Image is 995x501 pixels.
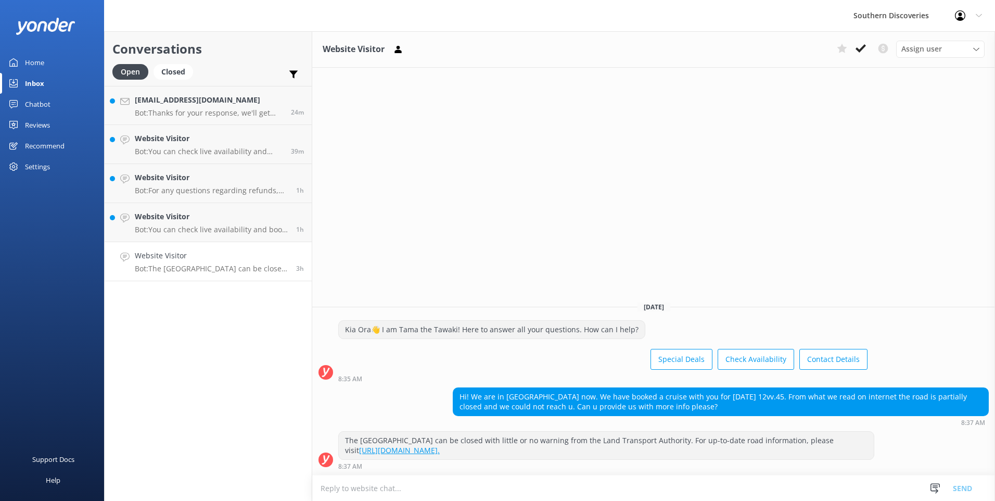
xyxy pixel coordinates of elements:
strong: 8:35 AM [338,376,362,382]
h4: Website Visitor [135,172,288,183]
h4: Website Visitor [135,211,288,222]
h3: Website Visitor [323,43,385,56]
div: Sep 21 2025 08:37am (UTC +12:00) Pacific/Auckland [338,462,874,470]
a: Closed [154,66,198,77]
div: Reviews [25,115,50,135]
a: [EMAIL_ADDRESS][DOMAIN_NAME]Bot:Thanks for your response, we'll get back to you as soon as we can... [105,86,312,125]
div: Home [25,52,44,73]
p: Bot: You can check live availability and book your Milford Sound adventure on our website. [135,225,288,234]
div: Kia Ora👋 I am Tama the Tawaki! Here to answer all your questions. How can I help? [339,321,645,339]
button: Check Availability [718,349,794,370]
h2: Conversations [112,39,304,59]
a: Website VisitorBot:The [GEOGRAPHIC_DATA] can be closed with little or no warning from the Land Tr... [105,242,312,281]
span: [DATE] [637,303,670,311]
div: Hi! We are in [GEOGRAPHIC_DATA] now. We have booked a cruise with you for [DATE] 12vv.45. From wh... [453,388,988,416]
a: Website VisitorBot:You can check live availability and book your Milford Sound adventure on our w... [105,125,312,164]
div: Sep 21 2025 08:35am (UTC +12:00) Pacific/Auckland [338,375,868,382]
div: Support Docs [32,449,74,470]
div: Chatbot [25,94,50,115]
div: The [GEOGRAPHIC_DATA] can be closed with little or no warning from the Land Transport Authority. ... [339,432,874,459]
h4: Website Visitor [135,250,288,261]
strong: 8:37 AM [338,464,362,470]
div: Inbox [25,73,44,94]
p: Bot: Thanks for your response, we'll get back to you as soon as we can during opening hours. [135,108,283,118]
span: Sep 21 2025 08:37am (UTC +12:00) Pacific/Auckland [296,264,304,273]
span: Assign user [901,43,942,55]
img: yonder-white-logo.png [16,18,75,35]
h4: [EMAIL_ADDRESS][DOMAIN_NAME] [135,94,283,106]
a: Website VisitorBot:For any questions regarding refunds, please contact us directly: Southern Disc... [105,164,312,203]
span: Sep 21 2025 11:42am (UTC +12:00) Pacific/Auckland [291,108,304,117]
a: [URL][DOMAIN_NAME]. [359,445,440,455]
p: Bot: You can check live availability and book your Milford Sound adventure on our website. [135,147,283,156]
p: Bot: For any questions regarding refunds, please contact us directly: Southern Discoveries team b... [135,186,288,195]
div: Settings [25,156,50,177]
a: Website VisitorBot:You can check live availability and book your Milford Sound adventure on our w... [105,203,312,242]
span: Sep 21 2025 11:27am (UTC +12:00) Pacific/Auckland [291,147,304,156]
button: Contact Details [799,349,868,370]
span: Sep 21 2025 10:25am (UTC +12:00) Pacific/Auckland [296,186,304,195]
div: Help [46,470,60,491]
span: Sep 21 2025 10:20am (UTC +12:00) Pacific/Auckland [296,225,304,234]
a: Open [112,66,154,77]
div: Sep 21 2025 08:37am (UTC +12:00) Pacific/Auckland [453,419,989,426]
div: Recommend [25,135,65,156]
div: Closed [154,64,193,80]
div: Open [112,64,148,80]
h4: Website Visitor [135,133,283,144]
div: Assign User [896,41,985,57]
button: Special Deals [650,349,712,370]
strong: 8:37 AM [961,420,985,426]
p: Bot: The [GEOGRAPHIC_DATA] can be closed with little or no warning from the Land Transport Author... [135,264,288,273]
